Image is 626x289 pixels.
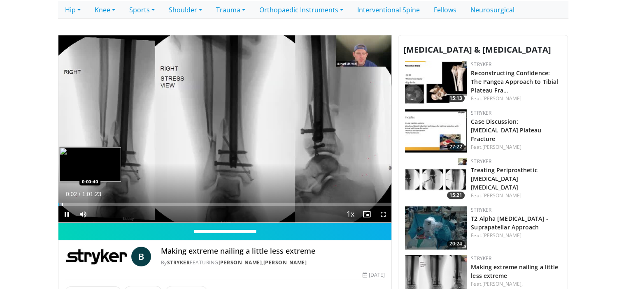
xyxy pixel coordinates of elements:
[75,206,91,222] button: Mute
[122,1,162,18] a: Sports
[405,206,467,250] img: 6dac92b0-8760-435a-acb9-7eaa8ee21333.150x105_q85_crop-smart_upscale.jpg
[58,206,75,222] button: Pause
[58,35,392,223] video-js: Video Player
[88,1,122,18] a: Knee
[447,143,465,150] span: 27:22
[471,95,561,102] div: Feat.
[405,61,467,104] a: 15:13
[58,1,88,18] a: Hip
[65,247,128,266] img: Stryker
[482,232,521,239] a: [PERSON_NAME]
[471,158,491,165] a: Stryker
[363,271,385,279] div: [DATE]
[471,166,537,191] a: Treating Periprosthetic [MEDICAL_DATA] [MEDICAL_DATA]
[427,1,463,18] a: Fellows
[161,247,385,256] h4: Making extreme nailing a little less extreme
[58,203,392,206] div: Progress Bar
[471,118,541,143] a: Case Discussion: [MEDICAL_DATA] Plateau Fracture
[463,1,521,18] a: Neurosurgical
[403,44,551,55] span: [MEDICAL_DATA] & [MEDICAL_DATA]
[252,1,350,18] a: Orthopaedic Instruments
[79,191,81,197] span: /
[59,147,121,182] img: image.jpeg
[405,158,467,201] a: 15:21
[209,1,252,18] a: Trauma
[66,191,77,197] span: 0:02
[161,259,385,266] div: By FEATURING ,
[405,158,467,201] img: 1aa7ce03-a29e-4220-923d-1b96650c6b94.150x105_q85_crop-smart_upscale.jpg
[471,143,561,151] div: Feat.
[471,69,558,94] a: Reconstructing Confidence: The Pangea Approach to Tibial Plateau Fra…
[219,259,262,266] a: [PERSON_NAME]
[375,206,391,222] button: Fullscreen
[482,280,523,287] a: [PERSON_NAME],
[471,232,561,239] div: Feat.
[471,61,491,68] a: Stryker
[82,191,101,197] span: 1:01:23
[447,240,465,247] span: 20:24
[350,1,427,18] a: Interventional Spine
[471,255,491,262] a: Stryker
[447,95,465,102] span: 15:13
[471,263,558,280] a: Making extreme nailing a little less extreme
[471,215,548,231] a: T2 Alpha [MEDICAL_DATA] - Suprapatellar Approach
[405,206,467,250] a: 20:24
[471,206,491,213] a: Stryker
[131,247,151,266] a: B
[263,259,307,266] a: [PERSON_NAME]
[471,109,491,116] a: Stryker
[405,109,467,153] a: 27:22
[482,143,521,150] a: [PERSON_NAME]
[405,109,467,153] img: a1416b5e-9174-42b5-ac56-941f39552834.150x105_q85_crop-smart_upscale.jpg
[405,61,467,104] img: 8470a241-c86e-4ed9-872b-34b130b63566.150x105_q85_crop-smart_upscale.jpg
[482,95,521,102] a: [PERSON_NAME]
[167,259,190,266] a: Stryker
[482,192,521,199] a: [PERSON_NAME]
[447,192,465,199] span: 15:21
[162,1,209,18] a: Shoulder
[471,192,561,199] div: Feat.
[342,206,358,222] button: Playback Rate
[358,206,375,222] button: Enable picture-in-picture mode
